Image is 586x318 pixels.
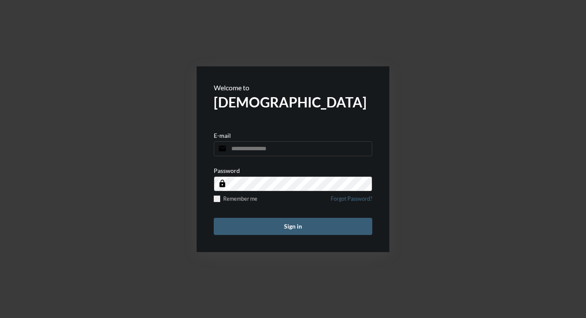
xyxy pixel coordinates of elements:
[214,196,257,202] label: Remember me
[214,94,372,110] h2: [DEMOGRAPHIC_DATA]
[214,218,372,235] button: Sign in
[214,167,240,174] p: Password
[214,83,372,92] p: Welcome to
[331,196,372,207] a: Forgot Password?
[214,132,231,139] p: E-mail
